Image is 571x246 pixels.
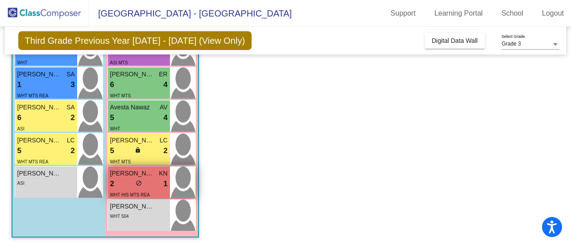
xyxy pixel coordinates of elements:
[17,169,62,178] span: [PERSON_NAME]
[136,180,142,186] span: do_not_disturb_alt
[163,145,167,157] span: 2
[17,181,25,186] span: ASI
[110,202,155,211] span: [PERSON_NAME]
[70,79,74,91] span: 3
[70,145,74,157] span: 2
[66,70,75,79] span: SA
[494,6,530,21] a: School
[110,93,131,98] span: WHT MTS
[163,79,167,91] span: 4
[425,33,485,49] button: Digital Data Wall
[67,136,75,145] span: LC
[135,147,141,153] span: lock
[110,70,155,79] span: [PERSON_NAME]
[110,136,155,145] span: [PERSON_NAME]
[17,145,21,157] span: 5
[70,112,74,124] span: 2
[17,60,28,65] span: WHT
[163,178,167,190] span: 1
[110,145,114,157] span: 5
[18,31,252,50] span: Third Grade Previous Year [DATE] - [DATE] (View Only)
[110,214,129,219] span: WHT 504
[110,192,150,197] span: WHT HIS MTS REA
[110,103,155,112] span: Avesta Nawaz
[110,126,120,131] span: WHT
[17,126,25,131] span: ASI
[110,60,128,65] span: ASI MTS
[110,79,114,91] span: 6
[110,169,155,178] span: [PERSON_NAME]
[89,6,292,21] span: [GEOGRAPHIC_DATA] - [GEOGRAPHIC_DATA]
[17,70,62,79] span: [PERSON_NAME]
[427,6,490,21] a: Learning Portal
[110,178,114,190] span: 2
[501,41,521,47] span: Grade 3
[159,70,167,79] span: ER
[160,136,168,145] span: LC
[17,112,21,124] span: 6
[384,6,423,21] a: Support
[159,169,167,178] span: KN
[160,103,168,112] span: AV
[17,79,21,91] span: 1
[163,112,167,124] span: 4
[432,37,478,44] span: Digital Data Wall
[17,136,62,145] span: [PERSON_NAME]
[17,93,49,98] span: WHT MTS REA
[17,103,62,112] span: [PERSON_NAME]-Ton [PERSON_NAME]
[110,112,114,124] span: 5
[17,159,49,164] span: WHT MTS REA
[535,6,571,21] a: Logout
[66,103,75,112] span: SA
[110,159,131,164] span: WHT MTS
